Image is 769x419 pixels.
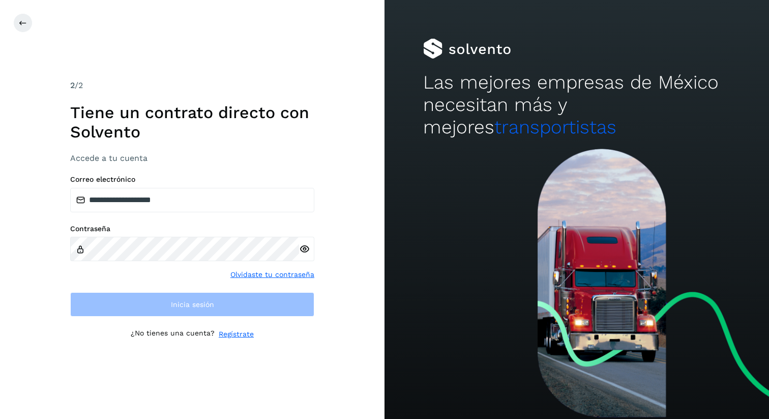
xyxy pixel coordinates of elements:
[230,269,314,280] a: Olvidaste tu contraseña
[70,292,314,317] button: Inicia sesión
[219,329,254,340] a: Regístrate
[70,79,314,92] div: /2
[70,103,314,142] h1: Tiene un contrato directo con Solvento
[70,80,75,90] span: 2
[423,71,731,139] h2: Las mejores empresas de México necesitan más y mejores
[131,329,215,340] p: ¿No tienes una cuenta?
[70,175,314,184] label: Correo electrónico
[171,301,214,308] span: Inicia sesión
[494,116,616,138] span: transportistas
[70,225,314,233] label: Contraseña
[70,153,314,163] h3: Accede a tu cuenta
